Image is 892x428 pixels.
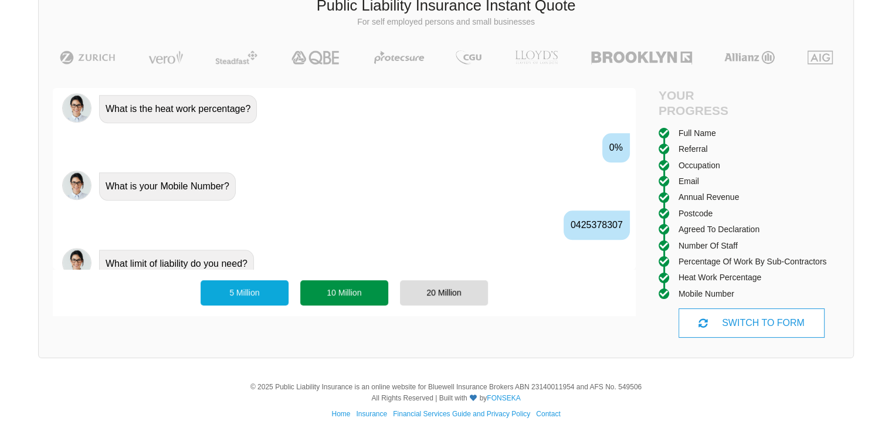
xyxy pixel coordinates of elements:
[679,191,740,203] div: Annual Revenue
[393,410,530,418] a: Financial Services Guide and Privacy Policy
[679,159,720,172] div: Occupation
[679,255,827,268] div: Percentage of work by sub-contractors
[99,172,236,201] div: What is your Mobile Number?
[564,210,630,240] div: 0425378307
[400,280,488,305] div: 20 Million
[451,50,486,64] img: CGU | Public Liability Insurance
[679,223,759,236] div: Agreed to Declaration
[679,142,708,155] div: Referral
[718,50,781,64] img: Allianz | Public Liability Insurance
[679,175,699,188] div: Email
[679,127,716,140] div: Full Name
[369,50,429,64] img: Protecsure | Public Liability Insurance
[679,271,761,284] div: Heat work percentage
[284,50,348,64] img: QBE | Public Liability Insurance
[62,171,91,200] img: Chatbot | PLI
[586,50,696,64] img: Brooklyn | Public Liability Insurance
[356,410,387,418] a: Insurance
[803,50,837,64] img: AIG | Public Liability Insurance
[62,248,91,277] img: Chatbot | PLI
[99,95,257,123] div: What is the heat work percentage?
[679,308,824,338] div: SWITCH TO FORM
[487,394,520,402] a: FONSEKA
[508,50,565,64] img: LLOYD's | Public Liability Insurance
[62,93,91,123] img: Chatbot | PLI
[536,410,560,418] a: Contact
[679,239,738,252] div: Number of staff
[201,280,289,305] div: 5 Million
[300,280,388,305] div: 10 Million
[679,207,713,220] div: Postcode
[679,287,734,300] div: Mobile Number
[55,50,121,64] img: Zurich | Public Liability Insurance
[659,88,752,117] h4: Your Progress
[143,50,188,64] img: Vero | Public Liability Insurance
[99,250,254,278] div: What limit of liability do you need?
[602,133,630,162] div: 0%
[211,50,262,64] img: Steadfast | Public Liability Insurance
[48,16,844,28] p: For self employed persons and small businesses
[331,410,350,418] a: Home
